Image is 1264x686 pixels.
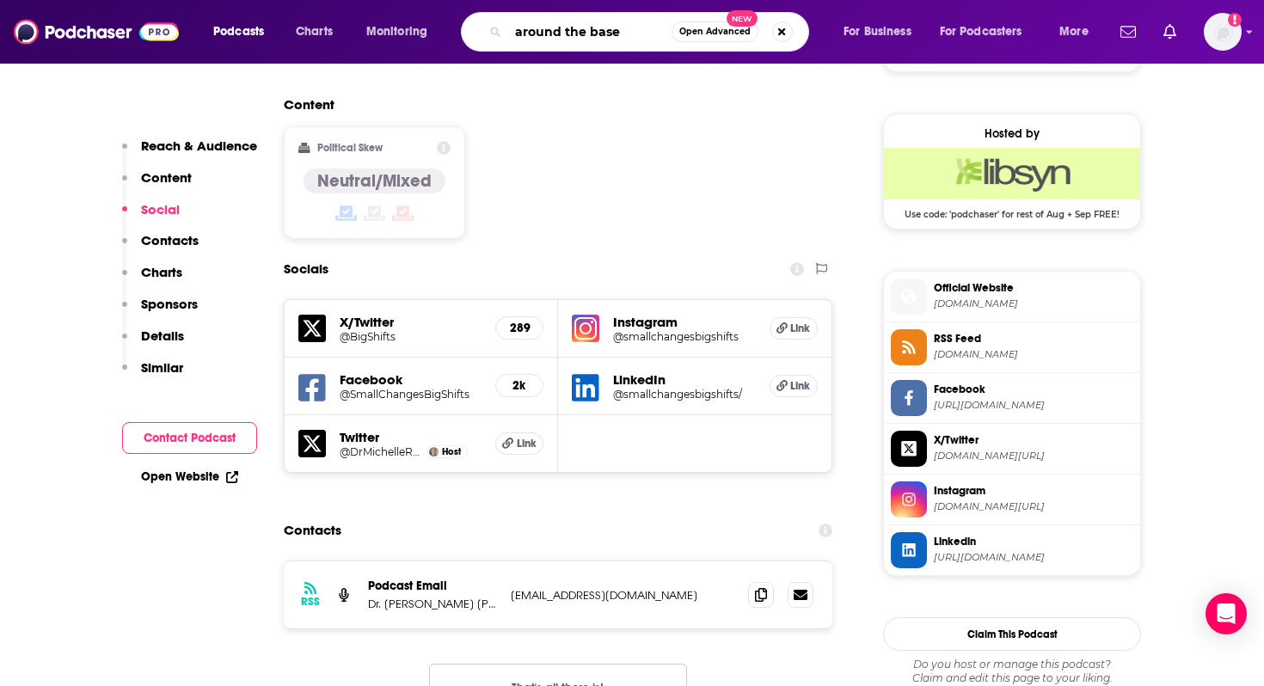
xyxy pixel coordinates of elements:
[141,138,257,154] p: Reach & Audience
[790,322,810,335] span: Link
[301,595,320,609] h3: RSS
[934,432,1133,448] span: X/Twitter
[1157,17,1183,46] a: Show notifications dropdown
[317,142,383,154] h2: Political Skew
[940,20,1022,44] span: For Podcasters
[508,18,672,46] input: Search podcasts, credits, & more...
[891,279,1133,315] a: Official Website[DOMAIN_NAME]
[510,378,529,393] h5: 2k
[340,314,482,330] h5: X/Twitter
[141,232,199,248] p: Contacts
[141,201,180,217] p: Social
[679,28,751,36] span: Open Advanced
[340,388,482,401] a: @SmallChangesBigShifts
[122,138,257,169] button: Reach & Audience
[934,382,1133,397] span: Facebook
[213,20,264,44] span: Podcasts
[1059,20,1089,44] span: More
[442,446,461,457] span: Host
[613,371,756,388] h5: LinkedIn
[141,359,183,376] p: Similar
[572,315,599,342] img: iconImage
[296,20,333,44] span: Charts
[770,317,818,340] a: Link
[354,18,450,46] button: open menu
[929,18,1047,46] button: open menu
[1047,18,1110,46] button: open menu
[891,532,1133,568] a: Linkedin[URL][DOMAIN_NAME]
[201,18,286,46] button: open menu
[1114,17,1143,46] a: Show notifications dropdown
[613,330,756,343] a: @smallchangesbigshifts
[884,148,1140,218] a: Libsyn Deal: Use code: 'podchaser' for rest of Aug + Sep FREE!
[122,169,192,201] button: Content
[340,445,422,458] a: @DrMichelleRobin
[14,15,179,48] img: Podchaser - Follow, Share and Rate Podcasts
[429,447,439,456] img: Michelle Robin
[891,380,1133,416] a: Facebook[URL][DOMAIN_NAME]
[934,297,1133,310] span: smallchangesbigshifts.com
[284,514,341,547] h2: Contacts
[934,534,1133,549] span: Linkedin
[884,148,1140,199] img: Libsyn Deal: Use code: 'podchaser' for rest of Aug + Sep FREE!
[883,658,1141,685] div: Claim and edit this page to your liking.
[122,232,199,264] button: Contacts
[934,551,1133,564] span: https://www.linkedin.com/company/smallchangesbigshifts/
[340,429,482,445] h5: Twitter
[141,296,198,312] p: Sponsors
[122,264,182,296] button: Charts
[934,450,1133,462] span: twitter.com/BigShifts
[284,253,328,285] h2: Socials
[122,422,257,454] button: Contact Podcast
[366,20,427,44] span: Monitoring
[122,201,180,233] button: Social
[141,328,184,344] p: Details
[883,617,1141,651] button: Claim This Podcast
[770,375,818,397] a: Link
[317,170,432,192] h4: Neutral/Mixed
[122,359,183,391] button: Similar
[510,321,529,335] h5: 289
[934,280,1133,296] span: Official Website
[613,314,756,330] h5: Instagram
[477,12,825,52] div: Search podcasts, credits, & more...
[340,371,482,388] h5: Facebook
[1206,593,1247,634] div: Open Intercom Messenger
[122,328,184,359] button: Details
[831,18,933,46] button: open menu
[511,588,734,603] p: [EMAIL_ADDRESS][DOMAIN_NAME]
[884,199,1140,220] span: Use code: 'podchaser' for rest of Aug + Sep FREE!
[613,388,756,401] a: @smallchangesbigshifts/
[285,18,343,46] a: Charts
[340,330,482,343] a: @BigShifts
[884,126,1140,141] div: Hosted by
[672,21,758,42] button: Open AdvancedNew
[934,483,1133,499] span: Instagram
[934,331,1133,346] span: RSS Feed
[844,20,911,44] span: For Business
[284,96,819,113] h2: Content
[790,379,810,393] span: Link
[368,597,497,611] p: Dr. [PERSON_NAME] [PERSON_NAME]
[368,579,497,593] p: Podcast Email
[1204,13,1242,51] img: User Profile
[141,169,192,186] p: Content
[517,437,537,450] span: Link
[934,348,1133,361] span: smallchanges.libsyn.com
[891,481,1133,518] a: Instagram[DOMAIN_NAME][URL]
[495,432,543,455] a: Link
[891,431,1133,467] a: X/Twitter[DOMAIN_NAME][URL]
[727,10,758,27] span: New
[122,296,198,328] button: Sponsors
[1228,13,1242,27] svg: Add a profile image
[883,658,1141,671] span: Do you host or manage this podcast?
[891,329,1133,365] a: RSS Feed[DOMAIN_NAME]
[141,264,182,280] p: Charts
